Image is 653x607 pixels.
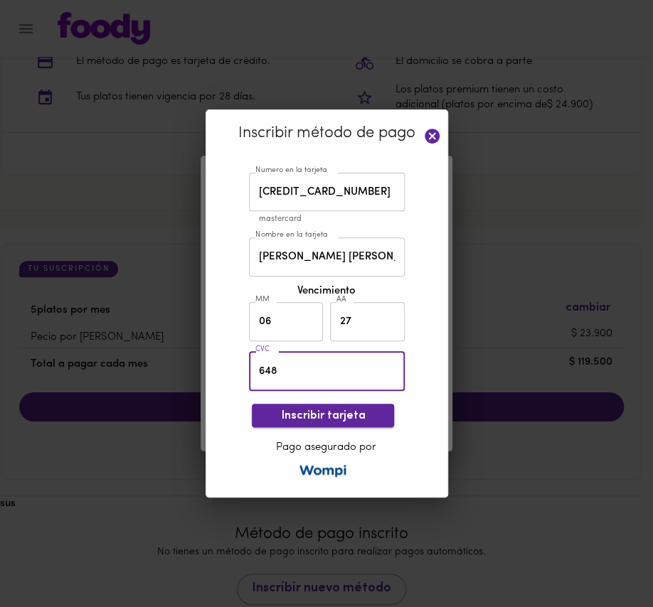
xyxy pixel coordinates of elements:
span: Inscribir tarjeta [263,409,383,423]
p: mastercard [259,213,415,226]
img: Wompi logo [298,465,348,477]
label: Vencimiento [245,284,408,299]
button: Inscribir tarjeta [252,404,394,427]
iframe: Messagebird Livechat Widget [585,539,653,607]
p: Pago asegurado por [258,440,394,455]
p: Inscribir método de pago [223,122,430,145]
